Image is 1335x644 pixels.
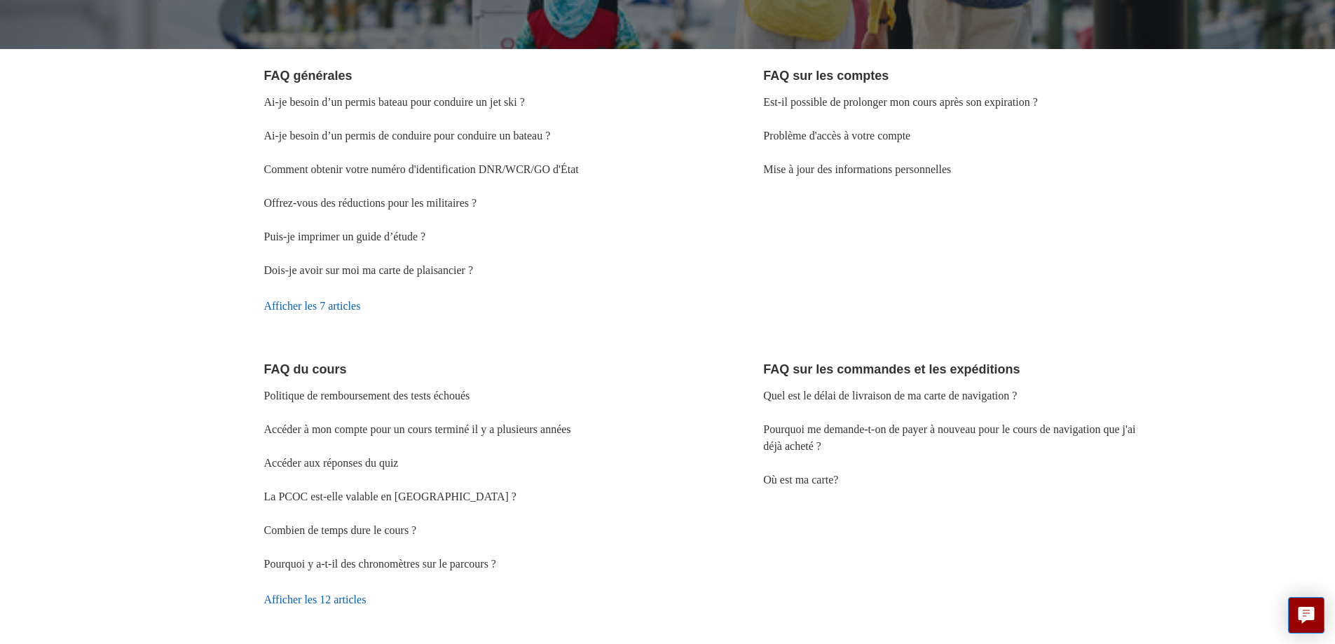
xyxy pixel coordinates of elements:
[264,524,417,536] a: Combien de temps dure le cours ?
[264,558,496,570] a: Pourquoi y a-t-il des chronomètres sur le parcours ?
[1288,597,1324,633] button: Live chat
[763,69,889,83] a: FAQ sur les comptes
[264,423,571,435] a: Accéder à mon compte pour un cours terminé il y a plusieurs années
[264,287,673,325] a: Afficher les 7 articles
[763,423,1135,452] a: Pourquoi me demande-t-on de payer à nouveau pour le cours de navigation que j'ai déjà acheté ?
[763,163,951,175] a: Mise à jour des informations personnelles
[264,390,470,402] a: Politique de remboursement des tests échoués
[763,474,838,486] a: Où est ma carte?
[264,362,347,376] a: FAQ du cours
[264,163,579,175] a: Comment obtenir votre numéro d'identification DNR/WCR/GO d'État
[763,130,910,142] a: Problème d'accès à votre compte
[264,581,673,619] a: Afficher les 12 articles
[264,457,399,469] a: Accéder aux réponses du quiz
[264,231,426,242] a: Puis-je imprimer un guide d’étude ?
[763,390,1017,402] a: Quel est le délai de livraison de ma carte de navigation ?
[264,130,551,142] a: Ai-je besoin d’un permis de conduire pour conduire un bateau ?
[264,69,352,83] a: FAQ générales
[264,264,474,276] a: Dois-je avoir sur moi ma carte de plaisancier ?
[264,491,516,502] a: La PCOC est-elle valable en [GEOGRAPHIC_DATA] ?
[264,96,525,108] a: Ai-je besoin d’un permis bateau pour conduire un jet ski ?
[763,96,1037,108] a: Est-il possible de prolonger mon cours après son expiration ?
[264,197,477,209] a: Offrez-vous des réductions pour les militaires ?
[763,362,1020,376] a: FAQ sur les commandes et les expéditions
